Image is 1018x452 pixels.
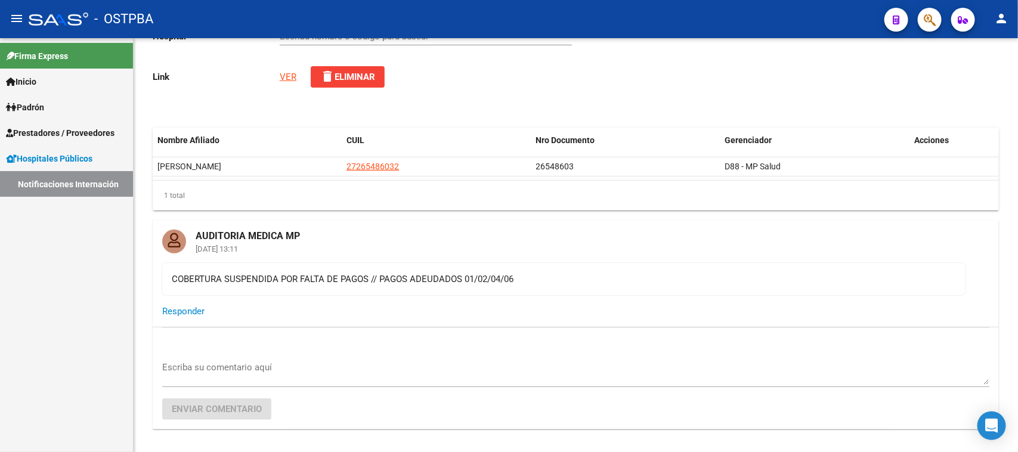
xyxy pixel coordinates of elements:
[162,301,205,322] button: Responder
[10,11,24,26] mat-icon: menu
[280,72,296,82] a: VER
[94,6,153,32] span: - OSTPBA
[320,69,335,83] mat-icon: delete
[153,70,280,83] p: Link
[977,411,1006,440] div: Open Intercom Messenger
[320,72,375,82] span: Eliminar
[725,162,781,171] span: D88 - MP Salud
[914,135,949,145] span: Acciones
[6,75,36,88] span: Inicio
[157,135,219,145] span: Nombre Afiliado
[186,245,310,253] mat-card-subtitle: [DATE] 13:11
[994,11,1008,26] mat-icon: person
[536,135,595,145] span: Nro Documento
[720,128,909,153] datatable-header-cell: Gerenciador
[157,162,221,171] span: PALAVECINO DOMIGA OFELIA
[6,126,115,140] span: Prestadores / Proveedores
[725,135,772,145] span: Gerenciador
[6,101,44,114] span: Padrón
[346,135,364,145] span: CUIL
[6,49,68,63] span: Firma Express
[153,128,342,153] datatable-header-cell: Nombre Afiliado
[186,220,310,243] mat-card-title: AUDITORIA MEDICA MP
[346,162,399,171] span: 27265486032
[909,128,999,153] datatable-header-cell: Acciones
[172,273,956,286] div: COBERTURA SUSPENDIDA POR FALTA DE PAGOS // PAGOS ADEUDADOS 01/02/04/06
[153,181,999,210] div: 1 total
[162,306,205,317] span: Responder
[342,128,531,153] datatable-header-cell: CUIL
[6,152,92,165] span: Hospitales Públicos
[311,66,385,88] button: Eliminar
[172,404,262,414] span: Enviar comentario
[531,128,720,153] datatable-header-cell: Nro Documento
[536,162,574,171] span: 26548603
[162,398,271,420] button: Enviar comentario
